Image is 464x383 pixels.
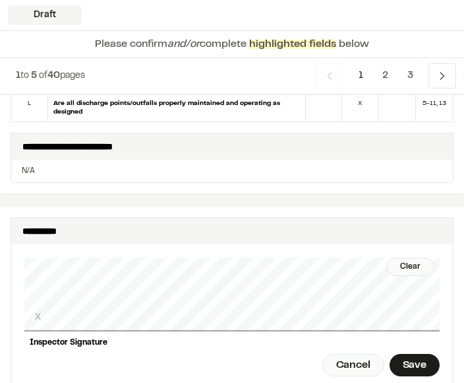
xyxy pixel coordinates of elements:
[249,40,336,49] span: highlighted fields
[167,40,200,49] span: and/or
[31,72,37,80] span: 5
[390,354,440,376] div: Save
[48,94,306,122] div: Are all discharge points/outfalls properly maintained and operating as designed
[322,354,384,376] div: Cancel
[95,36,369,52] p: Please confirm complete below
[22,165,442,177] p: N/A
[349,63,373,88] span: 1
[397,63,423,88] span: 3
[416,94,453,122] div: 5-11, 13
[16,72,20,80] span: 1
[372,63,398,88] span: 2
[11,94,48,122] div: L
[16,69,85,83] p: to of pages
[8,5,82,25] div: Draft
[47,72,60,80] span: 40
[386,258,434,276] div: Clear
[342,94,379,122] div: X
[24,331,440,354] div: Inspector Signature
[316,63,456,88] nav: Navigation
